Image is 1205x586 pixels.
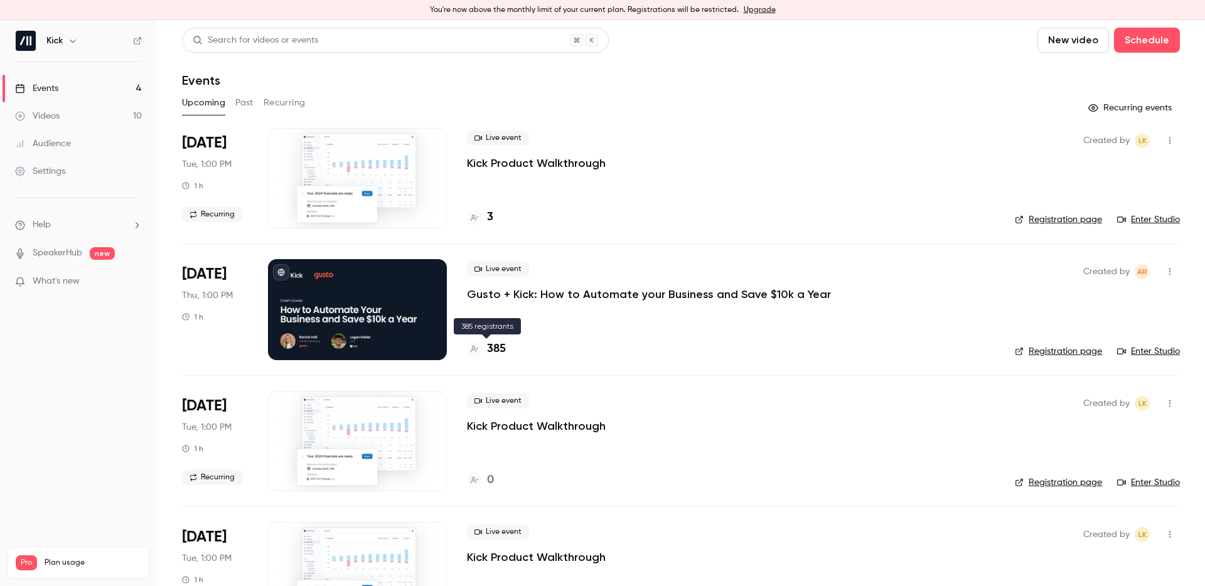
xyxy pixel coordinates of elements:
div: Settings [15,165,65,178]
a: SpeakerHub [33,247,82,260]
a: 385 [467,341,506,358]
span: Created by [1083,133,1130,148]
span: Created by [1083,527,1130,542]
span: [DATE] [182,527,227,547]
span: Andrew Roth [1135,264,1150,279]
h4: 385 [487,341,506,358]
button: Upcoming [182,93,225,113]
div: Sep 25 Thu, 11:00 AM (America/Vancouver) [182,259,248,360]
span: Logan Kieller [1135,527,1150,542]
span: What's new [33,275,80,288]
span: Help [33,218,51,232]
button: Recurring events [1083,98,1180,118]
a: Kick Product Walkthrough [467,550,606,565]
img: Kick [16,31,36,51]
iframe: Noticeable Trigger [127,276,142,287]
div: 1 h [182,575,203,585]
a: Enter Studio [1117,476,1180,489]
div: 1 h [182,444,203,454]
h4: 3 [487,209,493,226]
span: Live event [467,262,529,277]
button: Past [235,93,254,113]
h6: Kick [46,35,63,47]
button: New video [1037,28,1109,53]
div: Events [15,82,58,95]
a: Registration page [1015,476,1102,489]
span: Recurring [182,207,242,222]
a: Kick Product Walkthrough [467,418,606,434]
h4: 0 [487,472,494,489]
li: help-dropdown-opener [15,218,142,232]
div: 1 h [182,312,203,322]
a: Registration page [1015,345,1102,358]
h1: Events [182,73,220,88]
span: Created by [1083,396,1130,411]
a: Registration page [1015,213,1102,226]
div: Sep 23 Tue, 11:00 AM (America/Los Angeles) [182,128,248,228]
a: Kick Product Walkthrough [467,156,606,171]
span: Live event [467,393,529,408]
span: Thu, 1:00 PM [182,289,233,302]
a: 0 [467,472,494,489]
span: LK [1138,527,1147,542]
div: 1 h [182,181,203,191]
a: Enter Studio [1117,213,1180,226]
button: Recurring [264,93,306,113]
span: new [90,247,115,260]
button: Schedule [1114,28,1180,53]
span: [DATE] [182,264,227,284]
span: Pro [16,555,37,570]
a: 3 [467,209,493,226]
span: Logan Kieller [1135,133,1150,148]
div: Sep 30 Tue, 11:00 AM (America/Los Angeles) [182,391,248,491]
span: AR [1137,264,1147,279]
a: Enter Studio [1117,345,1180,358]
a: Gusto + Kick: How to Automate your Business and Save $10k a Year [467,287,831,302]
span: Plan usage [45,558,141,568]
span: Logan Kieller [1135,396,1150,411]
span: Live event [467,131,529,146]
span: LK [1138,133,1147,148]
span: LK [1138,396,1147,411]
div: Audience [15,137,71,150]
span: [DATE] [182,133,227,153]
span: Live event [467,525,529,540]
span: [DATE] [182,396,227,416]
a: Upgrade [744,5,776,15]
span: Tue, 1:00 PM [182,552,232,565]
span: Created by [1083,264,1130,279]
div: Videos [15,110,60,122]
span: Recurring [182,470,242,485]
span: Tue, 1:00 PM [182,158,232,171]
span: Tue, 1:00 PM [182,421,232,434]
div: Search for videos or events [193,34,318,47]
